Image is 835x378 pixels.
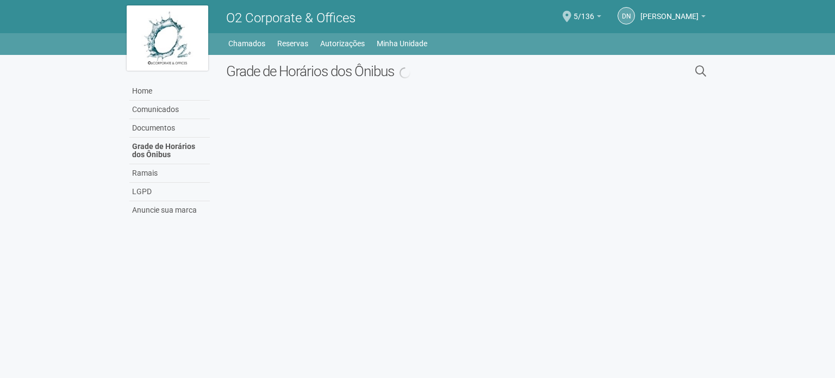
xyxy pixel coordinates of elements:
[129,183,210,201] a: LGPD
[377,36,427,51] a: Minha Unidade
[129,101,210,119] a: Comunicados
[127,5,208,71] img: logo.jpg
[574,14,601,22] a: 5/136
[277,36,308,51] a: Reservas
[640,2,699,21] span: Douglas Nascimento
[397,65,413,80] img: spinner.png
[226,10,356,26] span: O2 Corporate & Offices
[228,36,265,51] a: Chamados
[226,63,583,79] h2: Grade de Horários dos Ônibus
[129,138,210,164] a: Grade de Horários dos Ônibus
[129,82,210,101] a: Home
[129,201,210,219] a: Anuncie sua marca
[129,164,210,183] a: Ramais
[618,7,635,24] a: DN
[320,36,365,51] a: Autorizações
[574,2,594,21] span: 5/136
[640,14,706,22] a: [PERSON_NAME]
[129,119,210,138] a: Documentos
